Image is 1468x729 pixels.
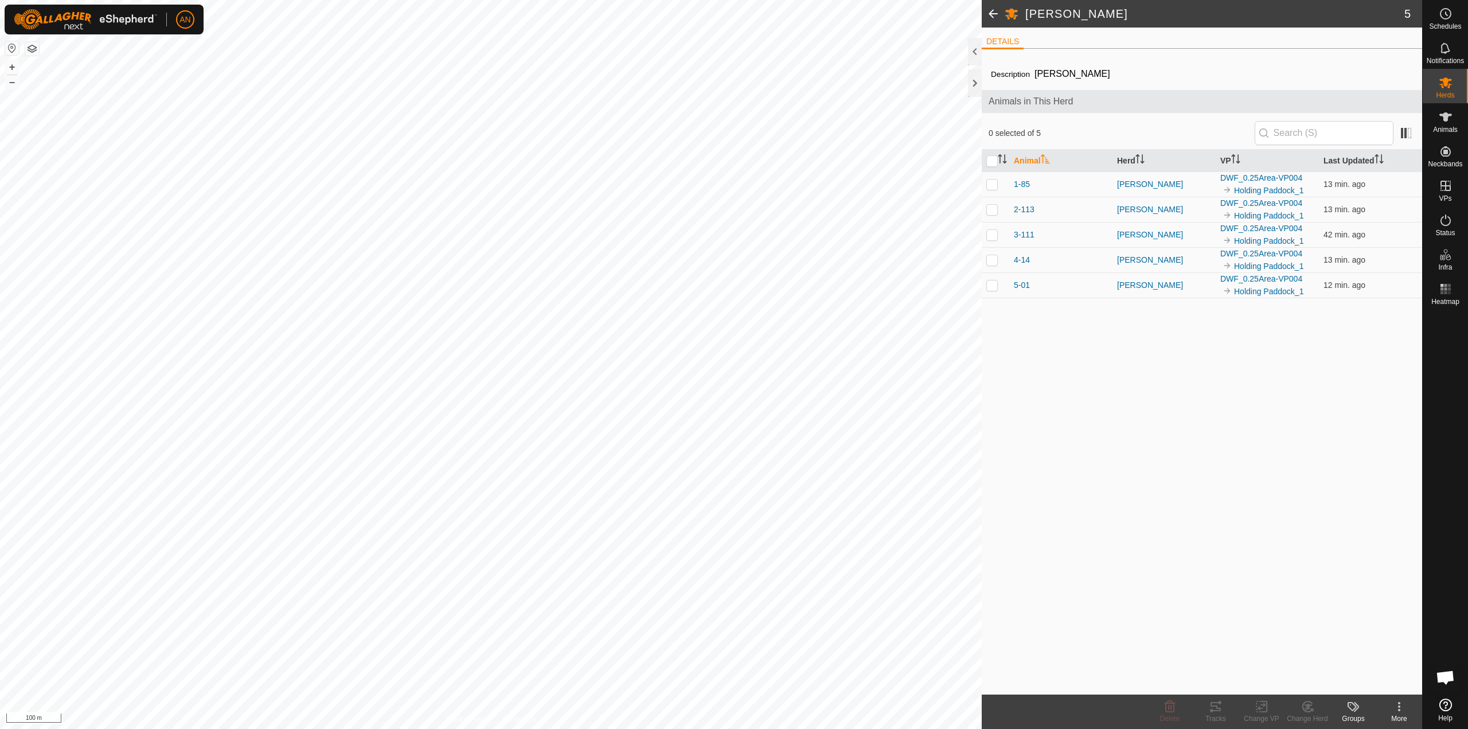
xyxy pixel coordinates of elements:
[1014,229,1034,241] span: 3-111
[1117,229,1211,241] div: [PERSON_NAME]
[1436,92,1454,99] span: Herds
[1323,230,1365,239] span: Sep 30, 2025, 10:34 AM
[25,42,39,56] button: Map Layers
[1231,156,1240,165] p-sorticon: Activate to sort
[1439,195,1451,202] span: VPs
[1220,274,1302,283] a: DWF_0.25Area-VP004
[179,14,190,26] span: AN
[1009,150,1112,172] th: Animal
[1234,287,1303,296] a: Holding Paddock_1
[1431,298,1459,305] span: Heatmap
[5,75,19,89] button: –
[1030,64,1115,83] span: [PERSON_NAME]
[1220,224,1302,233] a: DWF_0.25Area-VP004
[1223,286,1232,295] img: to
[1014,279,1030,291] span: 5-01
[1014,254,1030,266] span: 4-14
[5,41,19,55] button: Reset Map
[1220,198,1302,208] a: DWF_0.25Area-VP004
[1014,178,1030,190] span: 1-85
[982,36,1024,49] li: DETAILS
[1323,280,1365,290] span: Sep 30, 2025, 11:04 AM
[1234,211,1303,220] a: Holding Paddock_1
[1223,210,1232,220] img: to
[1135,156,1145,165] p-sorticon: Activate to sort
[1117,254,1211,266] div: [PERSON_NAME]
[1041,156,1050,165] p-sorticon: Activate to sort
[1428,161,1462,167] span: Neckbands
[1220,249,1302,258] a: DWF_0.25Area-VP004
[1284,714,1330,724] div: Change Herd
[1323,205,1365,214] span: Sep 30, 2025, 11:03 AM
[1428,660,1463,695] div: Open chat
[1438,264,1452,271] span: Infra
[1234,236,1303,245] a: Holding Paddock_1
[1117,279,1211,291] div: [PERSON_NAME]
[1435,229,1455,236] span: Status
[989,127,1255,139] span: 0 selected of 5
[1223,185,1232,194] img: to
[1427,57,1464,64] span: Notifications
[1220,173,1302,182] a: DWF_0.25Area-VP004
[446,714,489,724] a: Privacy Policy
[1160,715,1180,723] span: Delete
[1433,126,1458,133] span: Animals
[1330,714,1376,724] div: Groups
[1375,156,1384,165] p-sorticon: Activate to sort
[1323,255,1365,264] span: Sep 30, 2025, 11:03 AM
[502,714,536,724] a: Contact Us
[1014,204,1034,216] span: 2-113
[1216,150,1319,172] th: VP
[1117,178,1211,190] div: [PERSON_NAME]
[1193,714,1239,724] div: Tracks
[989,95,1415,108] span: Animals in This Herd
[1234,186,1303,195] a: Holding Paddock_1
[1319,150,1422,172] th: Last Updated
[991,70,1030,79] label: Description
[1117,204,1211,216] div: [PERSON_NAME]
[1438,715,1453,722] span: Help
[998,156,1007,165] p-sorticon: Activate to sort
[1239,714,1284,724] div: Change VP
[1404,5,1411,22] span: 5
[1025,7,1404,21] h2: [PERSON_NAME]
[1323,180,1365,189] span: Sep 30, 2025, 11:03 AM
[1429,23,1461,30] span: Schedules
[14,9,157,30] img: Gallagher Logo
[1112,150,1216,172] th: Herd
[1255,121,1393,145] input: Search (S)
[1376,714,1422,724] div: More
[1234,262,1303,271] a: Holding Paddock_1
[1223,261,1232,270] img: to
[1223,236,1232,245] img: to
[5,60,19,74] button: +
[1423,694,1468,726] a: Help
